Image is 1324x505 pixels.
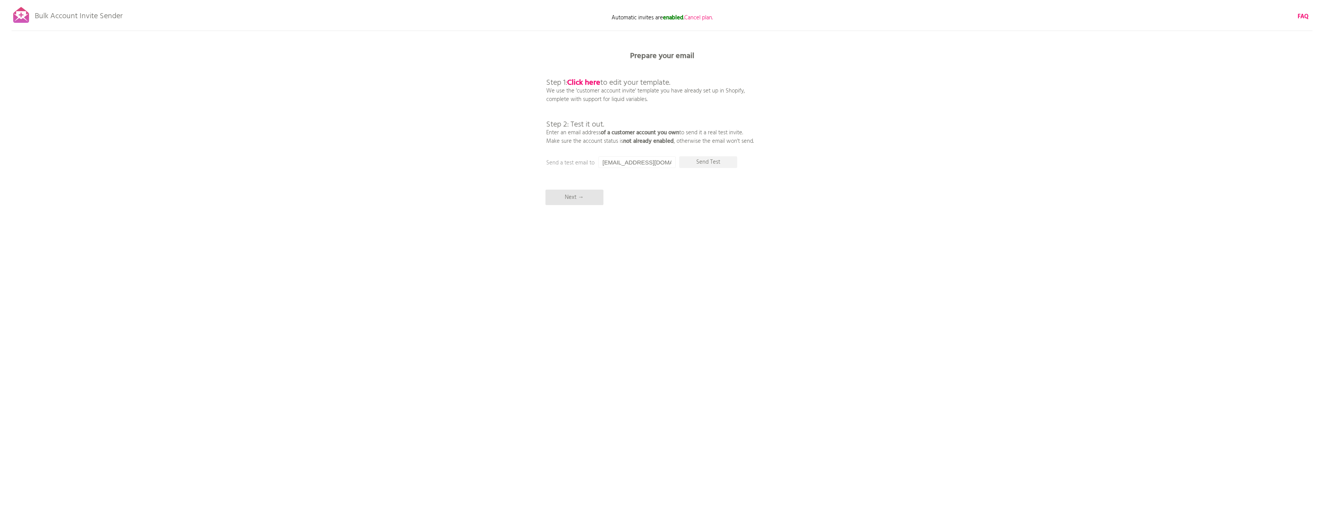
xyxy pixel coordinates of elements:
[663,13,683,22] b: enabled
[601,128,679,137] b: of a customer account you own
[546,159,701,167] p: Send a test email to
[567,77,600,89] a: Click here
[546,62,754,146] p: We use the 'customer account invite' template you have already set up in Shopify, complete with s...
[35,5,123,24] p: Bulk Account Invite Sender
[546,118,604,131] span: Step 2: Test it out.
[585,14,740,22] p: Automatic invites are .
[679,156,737,168] p: Send Test
[623,137,674,146] b: not already enabled
[630,50,694,62] b: Prepare your email
[684,13,713,22] span: Cancel plan.
[546,77,670,89] span: Step 1: to edit your template.
[1298,12,1309,21] a: FAQ
[545,190,603,205] p: Next →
